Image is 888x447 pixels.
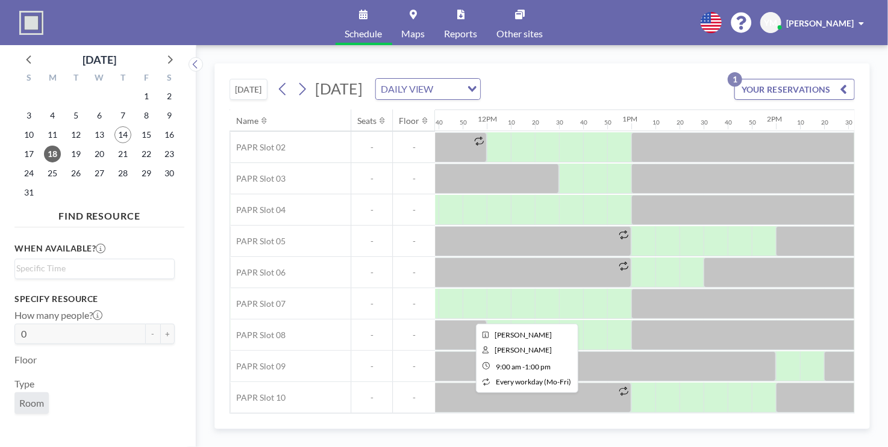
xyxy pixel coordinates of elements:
[230,236,286,247] span: PAPR Slot 05
[556,119,563,126] div: 30
[496,362,521,371] span: 9:00 AM
[351,205,392,215] span: -
[376,79,480,99] div: Search for option
[134,71,158,87] div: F
[701,119,708,126] div: 30
[91,126,108,143] span: Wednesday, August 13, 2025
[44,165,61,182] span: Monday, August 25, 2025
[19,11,43,35] img: organization-logo
[622,114,637,123] div: 1PM
[351,236,392,247] span: -
[20,107,37,124] span: Sunday, August 3, 2025
[114,126,131,143] span: Thursday, August 14, 2025
[580,119,587,126] div: 40
[146,324,160,344] button: -
[161,88,178,105] span: Saturday, August 2, 2025
[351,173,392,184] span: -
[14,378,34,390] label: Type
[16,262,167,275] input: Search for option
[436,119,443,126] div: 40
[399,116,419,126] div: Floor
[677,119,684,126] div: 20
[17,71,41,87] div: S
[161,146,178,162] span: Saturday, August 23, 2025
[20,184,37,201] span: Sunday, August 31, 2025
[161,126,178,143] span: Saturday, August 16, 2025
[351,142,392,153] span: -
[351,361,392,372] span: -
[230,330,286,341] span: PAPR Slot 08
[460,119,467,126] div: 50
[20,165,37,182] span: Sunday, August 24, 2025
[91,165,108,182] span: Wednesday, August 27, 2025
[821,119,828,126] div: 20
[393,267,435,278] span: -
[44,146,61,162] span: Monday, August 18, 2025
[230,298,286,309] span: PAPR Slot 07
[357,116,377,126] div: Seats
[393,173,435,184] span: -
[161,165,178,182] span: Saturday, August 30, 2025
[393,236,435,247] span: -
[15,259,174,277] div: Search for option
[351,330,392,341] span: -
[478,114,497,123] div: 12PM
[20,126,37,143] span: Sunday, August 10, 2025
[230,142,286,153] span: PAPR Slot 02
[14,309,102,321] label: How many people?
[345,29,383,39] span: Schedule
[14,294,175,304] h3: Specify resource
[44,107,61,124] span: Monday, August 4, 2025
[230,205,286,215] span: PAPR Slot 04
[67,165,84,182] span: Tuesday, August 26, 2025
[160,324,175,344] button: +
[532,119,539,126] div: 20
[138,126,155,143] span: Friday, August 15, 2025
[393,142,435,153] span: -
[497,29,543,39] span: Other sites
[44,126,61,143] span: Monday, August 11, 2025
[91,146,108,162] span: Wednesday, August 20, 2025
[378,81,436,97] span: DAILY VIEW
[495,330,552,339] span: Yonggi Kim
[764,17,778,28] span: YM
[734,79,855,100] button: YOUR RESERVATIONS1
[91,107,108,124] span: Wednesday, August 6, 2025
[393,330,435,341] span: -
[114,107,131,124] span: Thursday, August 7, 2025
[495,345,552,354] span: Yonggi Kim
[20,146,37,162] span: Sunday, August 17, 2025
[725,119,732,126] div: 40
[508,119,515,126] div: 10
[111,71,134,87] div: T
[522,362,525,371] span: -
[83,51,116,68] div: [DATE]
[64,71,88,87] div: T
[351,392,392,403] span: -
[138,107,155,124] span: Friday, August 8, 2025
[749,119,756,126] div: 50
[445,29,478,39] span: Reports
[19,397,44,409] span: Room
[525,362,551,371] span: 1:00 PM
[437,81,460,97] input: Search for option
[351,267,392,278] span: -
[845,119,852,126] div: 30
[393,361,435,372] span: -
[14,205,184,222] h4: FIND RESOURCE
[138,88,155,105] span: Friday, August 1, 2025
[230,267,286,278] span: PAPR Slot 06
[41,71,64,87] div: M
[230,361,286,372] span: PAPR Slot 09
[236,116,258,126] div: Name
[138,165,155,182] span: Friday, August 29, 2025
[138,146,155,162] span: Friday, August 22, 2025
[67,126,84,143] span: Tuesday, August 12, 2025
[393,392,435,403] span: -
[67,146,84,162] span: Tuesday, August 19, 2025
[67,107,84,124] span: Tuesday, August 5, 2025
[230,79,267,100] button: [DATE]
[797,119,804,126] div: 10
[315,79,363,97] span: [DATE]
[114,146,131,162] span: Thursday, August 21, 2025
